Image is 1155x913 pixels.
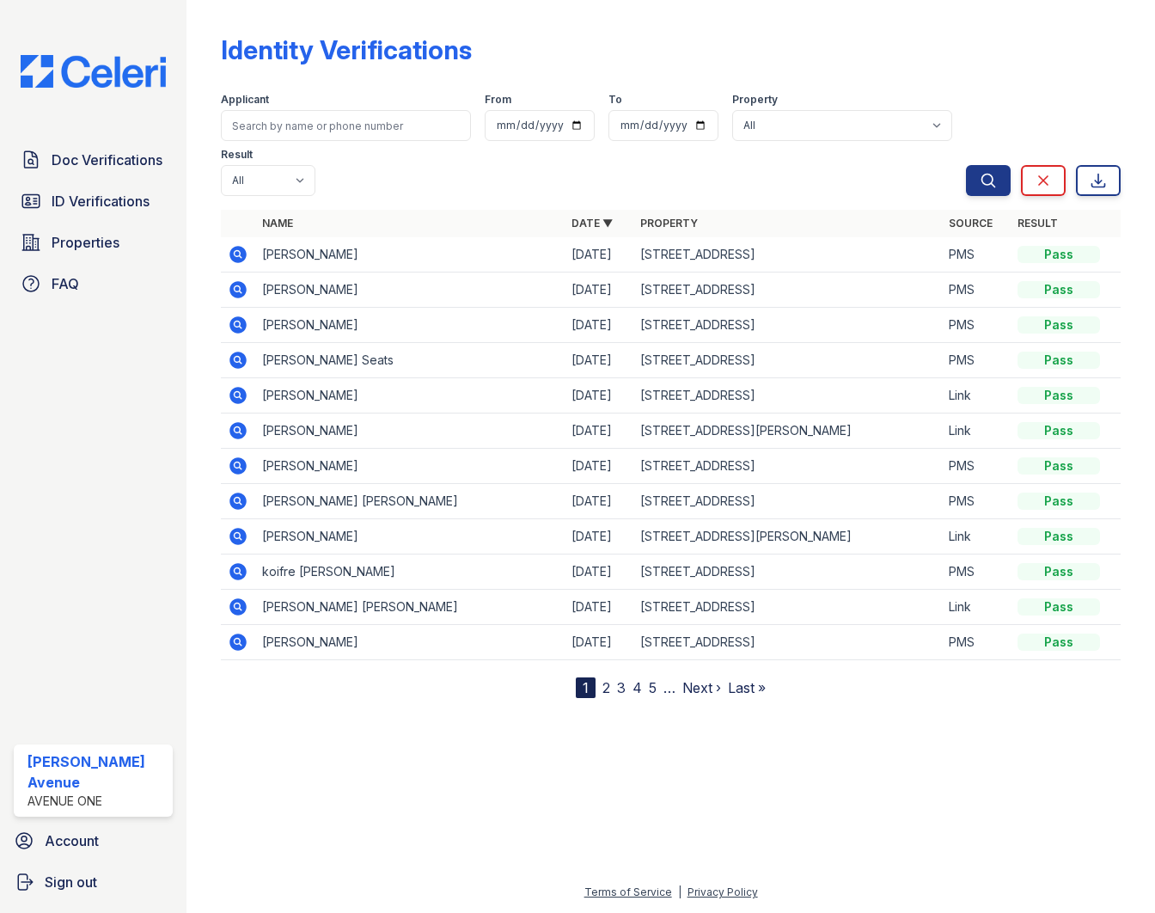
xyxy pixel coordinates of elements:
[942,273,1011,308] td: PMS
[608,93,622,107] label: To
[1017,457,1100,475] div: Pass
[52,232,119,253] span: Properties
[255,414,565,449] td: [PERSON_NAME]
[584,885,672,898] a: Terms of Service
[633,449,943,484] td: [STREET_ADDRESS]
[942,414,1011,449] td: Link
[942,343,1011,378] td: PMS
[728,679,766,696] a: Last »
[633,273,943,308] td: [STREET_ADDRESS]
[485,93,511,107] label: From
[255,484,565,519] td: [PERSON_NAME] [PERSON_NAME]
[221,34,472,65] div: Identity Verifications
[1017,422,1100,439] div: Pass
[663,677,675,698] span: …
[52,191,150,211] span: ID Verifications
[633,484,943,519] td: [STREET_ADDRESS]
[576,677,596,698] div: 1
[633,555,943,590] td: [STREET_ADDRESS]
[617,679,626,696] a: 3
[1017,563,1100,580] div: Pass
[565,590,633,625] td: [DATE]
[221,110,471,141] input: Search by name or phone number
[942,590,1011,625] td: Link
[632,679,642,696] a: 4
[565,555,633,590] td: [DATE]
[14,225,173,260] a: Properties
[732,93,778,107] label: Property
[633,308,943,343] td: [STREET_ADDRESS]
[27,793,166,810] div: Avenue One
[1017,316,1100,334] div: Pass
[633,625,943,660] td: [STREET_ADDRESS]
[633,343,943,378] td: [STREET_ADDRESS]
[255,555,565,590] td: koifre [PERSON_NAME]
[1017,493,1100,510] div: Pass
[221,93,269,107] label: Applicant
[255,237,565,273] td: [PERSON_NAME]
[565,343,633,378] td: [DATE]
[565,378,633,414] td: [DATE]
[255,625,565,660] td: [PERSON_NAME]
[633,414,943,449] td: [STREET_ADDRESS][PERSON_NAME]
[1017,598,1100,616] div: Pass
[640,217,698,230] a: Property
[565,484,633,519] td: [DATE]
[565,519,633,555] td: [DATE]
[565,237,633,273] td: [DATE]
[1017,217,1058,230] a: Result
[7,865,180,899] a: Sign out
[255,308,565,343] td: [PERSON_NAME]
[255,273,565,308] td: [PERSON_NAME]
[649,679,657,696] a: 5
[633,237,943,273] td: [STREET_ADDRESS]
[633,519,943,555] td: [STREET_ADDRESS][PERSON_NAME]
[1017,246,1100,263] div: Pass
[942,308,1011,343] td: PMS
[255,590,565,625] td: [PERSON_NAME] [PERSON_NAME]
[942,625,1011,660] td: PMS
[942,519,1011,555] td: Link
[565,414,633,449] td: [DATE]
[52,273,79,294] span: FAQ
[687,885,758,898] a: Privacy Policy
[1017,352,1100,369] div: Pass
[942,237,1011,273] td: PMS
[14,184,173,218] a: ID Verifications
[942,555,1011,590] td: PMS
[7,824,180,858] a: Account
[565,449,633,484] td: [DATE]
[942,484,1011,519] td: PMS
[45,872,97,892] span: Sign out
[1017,281,1100,298] div: Pass
[52,150,162,170] span: Doc Verifications
[1017,387,1100,404] div: Pass
[949,217,993,230] a: Source
[221,148,253,162] label: Result
[565,308,633,343] td: [DATE]
[262,217,293,230] a: Name
[942,378,1011,414] td: Link
[682,679,721,696] a: Next ›
[255,449,565,484] td: [PERSON_NAME]
[602,679,610,696] a: 2
[45,830,99,851] span: Account
[14,143,173,177] a: Doc Verifications
[1017,528,1100,545] div: Pass
[1017,634,1100,651] div: Pass
[571,217,613,230] a: Date ▼
[633,378,943,414] td: [STREET_ADDRESS]
[255,519,565,555] td: [PERSON_NAME]
[633,590,943,625] td: [STREET_ADDRESS]
[255,343,565,378] td: [PERSON_NAME] Seats
[7,55,180,88] img: CE_Logo_Blue-a8612792a0a2168367f1c8372b55b34899dd931a85d93a1a3d3e32e68fde9ad4.png
[678,885,681,898] div: |
[255,378,565,414] td: [PERSON_NAME]
[14,267,173,301] a: FAQ
[942,449,1011,484] td: PMS
[27,751,166,793] div: [PERSON_NAME] Avenue
[565,625,633,660] td: [DATE]
[565,273,633,308] td: [DATE]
